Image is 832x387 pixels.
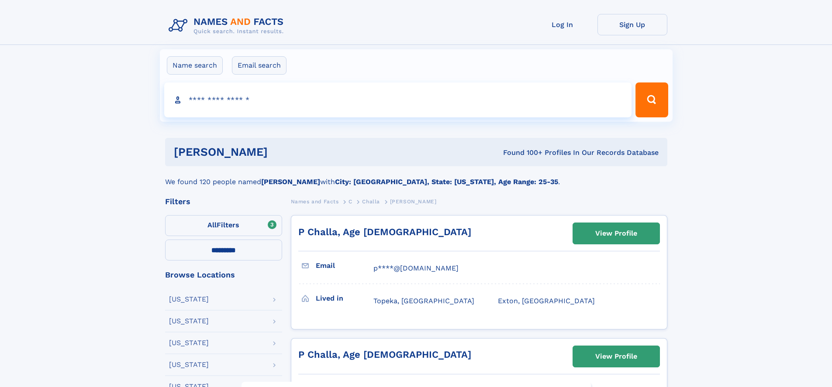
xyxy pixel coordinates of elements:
input: search input [164,82,632,117]
span: [PERSON_NAME] [390,199,437,205]
div: [US_STATE] [169,296,209,303]
div: [US_STATE] [169,318,209,325]
span: C [349,199,352,205]
span: All [207,221,217,229]
a: Names and Facts [291,196,339,207]
span: Exton, [GEOGRAPHIC_DATA] [498,297,595,305]
a: P Challa, Age [DEMOGRAPHIC_DATA] [298,349,471,360]
div: View Profile [595,223,637,243]
label: Name search [167,56,223,75]
a: Sign Up [597,14,667,35]
h3: Email [316,258,373,273]
a: C [349,196,352,207]
label: Filters [165,215,282,236]
label: Email search [232,56,287,75]
a: Log In [528,14,597,35]
b: [PERSON_NAME] [261,178,320,186]
div: We found 120 people named with . [165,166,667,187]
a: View Profile [573,346,659,367]
div: View Profile [595,346,637,366]
h3: Lived in [316,291,373,306]
span: Topeka, [GEOGRAPHIC_DATA] [373,297,474,305]
div: [US_STATE] [169,361,209,368]
img: Logo Names and Facts [165,14,291,38]
div: Found 100+ Profiles In Our Records Database [385,148,659,158]
a: Challa [362,196,380,207]
div: Filters [165,198,282,205]
a: View Profile [573,223,659,244]
div: [US_STATE] [169,339,209,346]
span: Challa [362,199,380,205]
button: Search Button [635,82,668,117]
div: Browse Locations [165,271,282,279]
b: City: [GEOGRAPHIC_DATA], State: [US_STATE], Age Range: 25-35 [335,178,558,186]
a: P Challa, Age [DEMOGRAPHIC_DATA] [298,226,471,237]
h1: [PERSON_NAME] [174,147,386,158]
